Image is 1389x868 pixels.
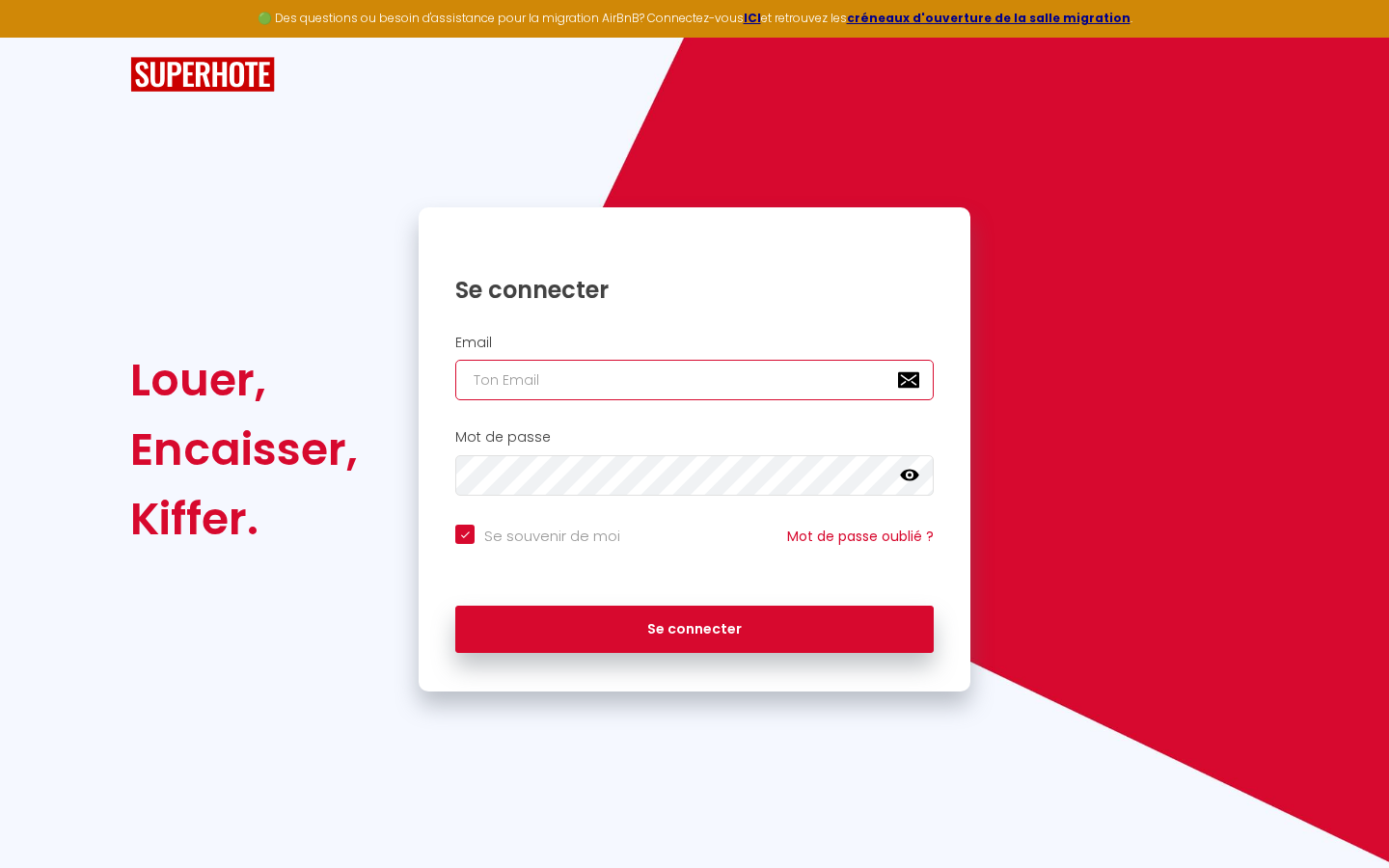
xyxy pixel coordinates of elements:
[787,527,934,546] a: Mot de passe oublié ?
[455,360,934,400] input: Ton Email
[130,415,358,484] div: Encaisser,
[130,57,275,93] img: SuperHote logo
[455,429,934,446] h2: Mot de passe
[130,484,358,554] div: Kiffer.
[455,335,934,351] h2: Email
[130,345,358,415] div: Louer,
[455,606,934,654] button: Se connecter
[847,10,1130,26] a: créneaux d'ouverture de la salle migration
[15,8,73,66] button: Ouvrir le widget de chat LiveChat
[455,275,934,305] h1: Se connecter
[744,10,761,26] a: ICI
